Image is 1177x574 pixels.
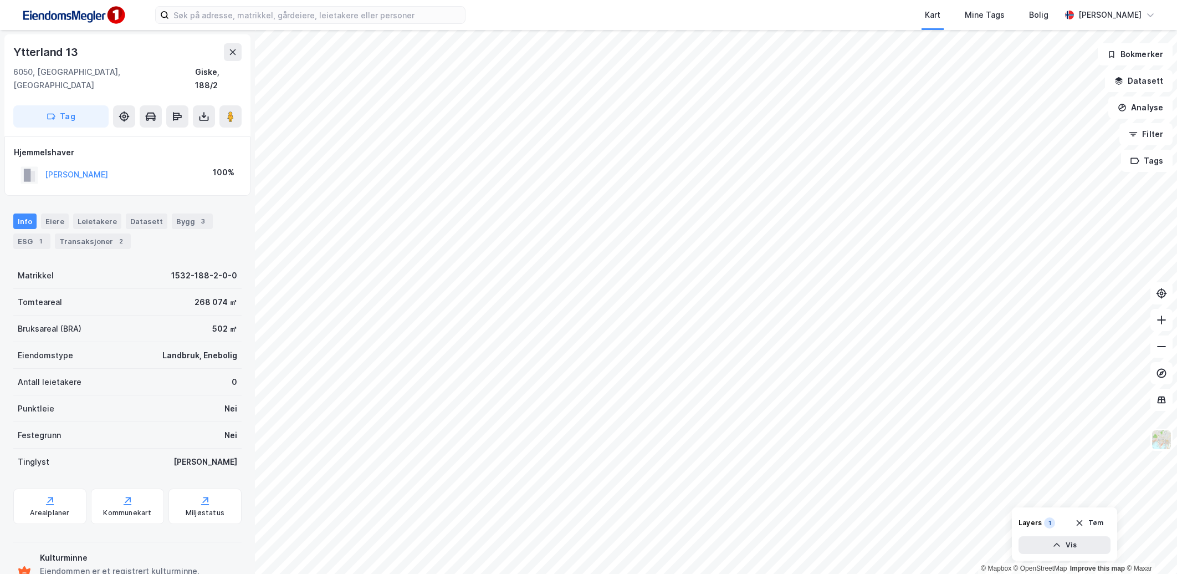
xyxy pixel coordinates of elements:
div: Tomteareal [18,296,62,309]
div: Nei [224,402,237,415]
div: Giske, 188/2 [195,65,242,92]
button: Bokmerker [1098,43,1173,65]
div: Mine Tags [965,8,1005,22]
div: Info [13,214,37,229]
div: 1 [35,236,46,247]
div: [PERSON_NAME] [1078,8,1142,22]
div: Miljøstatus [186,509,224,517]
div: Bruksareal (BRA) [18,322,81,336]
div: 268 074 ㎡ [195,296,237,309]
div: 1 [1044,517,1055,529]
div: Kommunekart [103,509,151,517]
div: Kart [925,8,940,22]
div: Transaksjoner [55,233,131,249]
button: Tøm [1068,514,1111,532]
div: 502 ㎡ [212,322,237,336]
div: Eiendomstype [18,349,73,362]
div: Bygg [172,214,213,229]
div: Landbruk, Enebolig [162,349,237,362]
button: Tags [1121,150,1173,172]
a: Improve this map [1070,565,1125,572]
div: Layers [1019,519,1042,527]
button: Filter [1119,123,1173,145]
div: 0 [232,375,237,389]
div: Tinglyst [18,455,49,469]
div: Arealplaner [30,509,69,517]
div: Leietakere [73,214,121,229]
a: OpenStreetMap [1014,565,1067,572]
input: Søk på adresse, matrikkel, gårdeiere, leietakere eller personer [169,7,465,23]
div: Antall leietakere [18,375,81,389]
iframe: Chat Widget [1122,521,1177,574]
div: Nei [224,429,237,442]
div: Festegrunn [18,429,61,442]
div: Kontrollprogram for chat [1122,521,1177,574]
div: [PERSON_NAME] [173,455,237,469]
div: Hjemmelshaver [14,146,241,159]
div: 3 [197,216,208,227]
div: 2 [115,236,126,247]
button: Tag [13,105,109,128]
div: Punktleie [18,402,54,415]
img: F4PB6Px+NJ5v8B7XTbfpPpyloAAAAASUVORK5CYII= [18,3,129,28]
a: Mapbox [981,565,1011,572]
button: Analyse [1108,96,1173,119]
div: Bolig [1029,8,1048,22]
div: Datasett [126,214,167,229]
div: 6050, [GEOGRAPHIC_DATA], [GEOGRAPHIC_DATA] [13,65,195,92]
div: Matrikkel [18,269,54,282]
button: Vis [1019,536,1111,554]
div: Eiere [41,214,69,229]
button: Datasett [1105,70,1173,92]
div: Kulturminne [40,551,237,565]
div: ESG [13,233,50,249]
div: 1532-188-2-0-0 [171,269,237,282]
div: Ytterland 13 [13,43,80,61]
div: 100% [213,166,234,179]
img: Z [1151,429,1172,450]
